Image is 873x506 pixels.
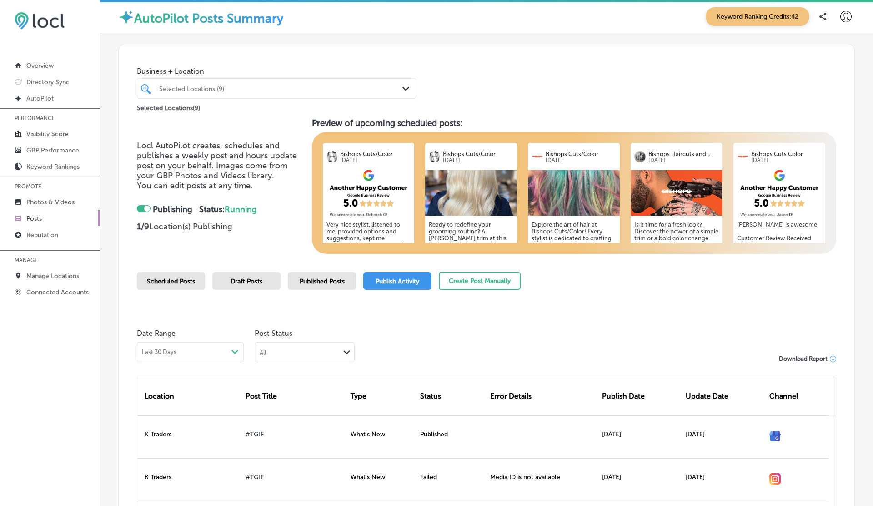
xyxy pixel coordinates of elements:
div: What's New [347,458,417,501]
div: Post Title [242,377,346,415]
p: [DATE] [443,157,513,163]
div: [DATE] [682,458,766,501]
p: Keyword Rankings [26,163,80,171]
p: Overview [26,62,54,70]
p: Bishops Cuts Color [751,151,822,157]
img: fb5bf190-7b0e-4204-97ea-a7bfcf937134.png [733,170,825,216]
div: Channel [766,377,828,415]
p: Connected Accounts [26,288,89,296]
h5: [PERSON_NAME] is awesome! Customer Review Received [DATE] [737,221,822,248]
img: 13d9a9e7-f292-4e86-bf1c-506397aea119.png [323,170,415,216]
p: Bishops Cuts/Color [340,151,411,157]
span: Business + Location [137,67,416,76]
button: Create Post Manually [439,272,521,290]
h3: Preview of upcoming scheduled posts: [312,118,837,128]
p: Reputation [26,231,58,239]
h5: Very nice stylist, listened to me, provided options and suggestions, kept me informed about proce... [326,221,411,276]
p: Bishops Haircuts and... [648,151,719,157]
div: Publish Date [598,377,682,415]
p: [DATE] [340,157,411,163]
strong: 1 / 9 [137,222,149,232]
strong: Publishing [153,204,192,214]
span: Draft Posts [231,278,262,285]
p: Visibility Score [26,130,69,138]
p: Bishops Cuts/Color [443,151,513,157]
h5: Ready to redefine your grooming routine? A [PERSON_NAME] trim at this lively salon brings precisi... [429,221,513,324]
p: Manage Locations [26,272,79,280]
img: logo [634,151,646,162]
p: GBP Performance [26,147,79,154]
div: What's New [347,415,417,458]
p: Posts [26,215,42,223]
img: autopilot-icon [118,9,134,25]
span: Post Status [255,329,355,338]
p: [DATE] [546,157,616,163]
img: 169869709494f811ef-a537-490c-bb74-b19598c35efe_2020-11-13.jpg [631,170,722,216]
img: logo [737,151,748,162]
p: [DATE] [751,157,822,163]
label: AutoPilot Posts Summary [134,11,283,26]
span: Running [225,204,257,214]
div: [DATE] [598,458,682,501]
div: K Traders [137,458,242,501]
div: Error Details [487,377,598,415]
div: Failed [416,458,487,501]
div: Published [416,415,487,458]
strong: Status: [199,204,257,214]
div: Location [137,377,242,415]
img: logo [429,151,440,162]
span: Last 30 Days [142,349,176,356]
div: [DATE] [682,415,766,458]
div: Selected Locations (9) [159,85,403,92]
p: Selected Locations ( 9 ) [137,101,200,112]
img: logo [326,151,338,162]
span: Download Report [779,355,828,362]
span: Scheduled Posts [147,278,195,285]
div: Update Date [682,377,766,415]
span: Locl AutoPilot creates, schedules and publishes a weekly post and hours update post on your behal... [137,141,297,181]
span: Published Posts [300,278,345,285]
img: 6efc1275baa40be7c98c3b36c6bfde44.png [15,12,65,30]
div: Status [416,377,487,415]
span: You can edit posts at any time. [137,181,253,191]
span: Keyword Ranking Credits: 42 [706,7,809,26]
a: #TGIF [246,430,264,438]
span: Publish Activity [376,278,419,285]
div: K Traders [137,415,242,458]
p: AutoPilot [26,95,54,102]
div: Type [347,377,417,415]
h5: Explore the art of hair at Bishops Cuts/Color! Every stylist is dedicated to crafting looks that ... [532,221,616,317]
div: All [260,349,266,356]
p: Directory Sync [26,78,70,86]
div: Media ID is not available [487,458,598,501]
a: #TGIF [246,473,264,481]
div: [DATE] [598,415,682,458]
img: 1698697769a3a8b04c-6b40-4c1a-bd11-4e7d474a8209_2022-06-15.jpg [425,170,517,216]
p: Location(s) Publishing [137,222,305,232]
p: [DATE] [648,157,719,163]
p: Photos & Videos [26,198,75,206]
label: Date Range [137,329,176,338]
img: logo [532,151,543,162]
p: Bishops Cuts/Color [546,151,616,157]
img: 16986980645c1ab7e8-4e6c-4c6b-b853-ec5f5e4251ac_2020-09-04.jpg [528,170,620,216]
h5: Is it time for a fresh look? Discover the power of a simple trim or a bold color change. Every vi... [634,221,719,303]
